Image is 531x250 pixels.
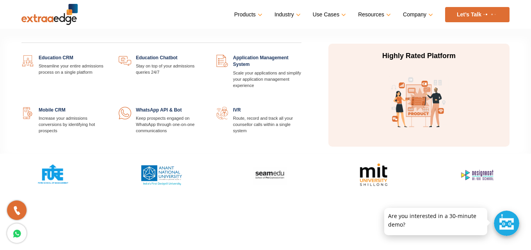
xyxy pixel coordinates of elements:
[494,211,519,236] div: Chat
[346,51,492,61] p: Highly Rated Platform
[445,7,510,22] a: Let’s Talk
[274,9,299,20] a: Industry
[403,9,431,20] a: Company
[358,9,389,20] a: Resources
[234,9,261,20] a: Products
[313,9,344,20] a: Use Cases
